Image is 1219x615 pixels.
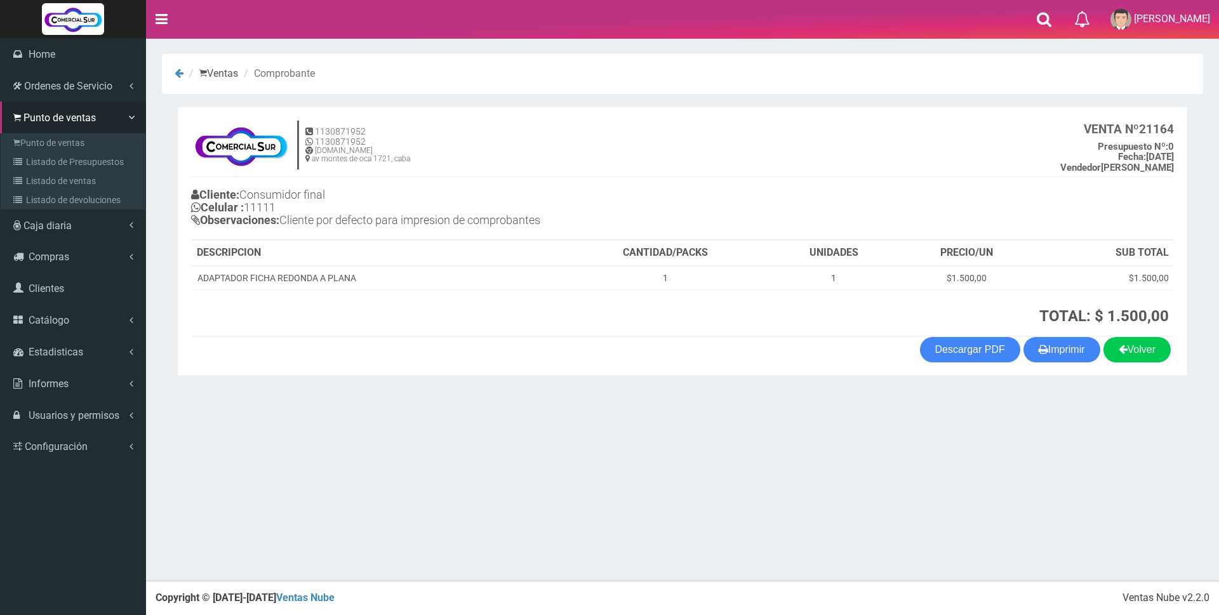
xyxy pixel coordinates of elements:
img: User Image [1110,9,1131,30]
a: Volver [1103,337,1171,362]
b: 0 [1098,141,1174,152]
h5: 1130871952 1130871952 [305,127,410,147]
b: 21164 [1084,122,1174,136]
span: [PERSON_NAME] [1134,13,1210,25]
td: $1.500,00 [1036,266,1174,290]
span: Caja diaria [23,220,72,232]
td: 1 [769,266,898,290]
strong: Fecha: [1118,151,1146,162]
b: Celular : [191,201,244,214]
span: Informes [29,378,69,390]
span: Punto de ventas [23,112,96,124]
h4: Consumidor final 11111 Cliente por defecto para impresion de comprobantes [191,185,683,232]
strong: Copyright © [DATE]-[DATE] [156,592,335,604]
b: [DATE] [1118,151,1174,162]
a: Punto de ventas [4,133,145,152]
strong: VENTA Nº [1084,122,1139,136]
span: Home [29,48,55,60]
th: PRECIO/UN [898,241,1036,266]
b: [PERSON_NAME] [1060,162,1174,173]
th: SUB TOTAL [1036,241,1174,266]
li: Ventas [186,67,238,81]
th: CANTIDAD/PACKS [562,241,769,266]
span: Ordenes de Servicio [24,80,112,92]
b: Cliente: [191,188,239,201]
b: Observaciones: [191,213,279,227]
a: Descargar PDF [920,337,1020,362]
span: Clientes [29,282,64,294]
span: Compras [29,251,69,263]
button: Imprimir [1023,337,1100,362]
span: Configuración [25,440,88,453]
img: f695dc5f3a855ddc19300c990e0c55a2.jpg [191,120,291,171]
strong: TOTAL: $ 1.500,00 [1039,307,1169,325]
li: Comprobante [241,67,315,81]
a: Ventas Nube [276,592,335,604]
a: Listado de Presupuestos [4,152,145,171]
strong: Vendedor [1060,162,1101,173]
span: Catálogo [29,314,69,326]
h6: [DOMAIN_NAME] av montes de oca 1721, caba [305,147,410,163]
span: Usuarios y permisos [29,409,119,421]
span: Estadisticas [29,346,83,358]
td: 1 [562,266,769,290]
img: Logo grande [42,3,104,35]
a: Listado de ventas [4,171,145,190]
a: Listado de devoluciones [4,190,145,209]
strong: Presupuesto Nº: [1098,141,1168,152]
th: UNIDADES [769,241,898,266]
th: DESCRIPCION [192,241,562,266]
div: Ventas Nube v2.2.0 [1122,591,1209,605]
td: $1.500,00 [898,266,1036,290]
td: ADAPTADOR FICHA REDONDA A PLANA [192,266,562,290]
